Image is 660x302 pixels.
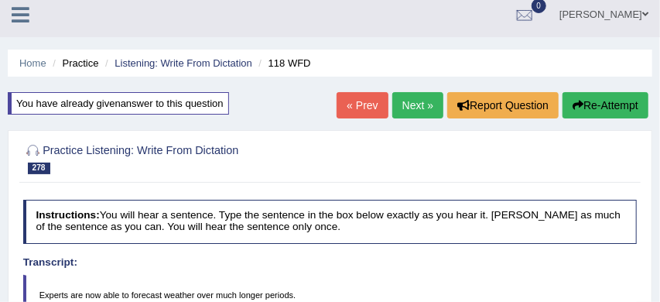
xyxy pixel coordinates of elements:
[36,209,99,221] b: Instructions:
[392,92,443,118] a: Next »
[337,92,388,118] a: « Prev
[23,257,638,269] h4: Transcript:
[255,56,311,70] li: 118 WFD
[115,57,252,69] a: Listening: Write From Dictation
[23,142,404,174] h2: Practice Listening: Write From Dictation
[8,92,229,115] div: You have already given answer to this question
[447,92,559,118] button: Report Question
[23,200,638,244] h4: You will hear a sentence. Type the sentence in the box below exactly as you hear it. [PERSON_NAME...
[49,56,98,70] li: Practice
[28,163,50,174] span: 278
[19,57,46,69] a: Home
[563,92,648,118] button: Re-Attempt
